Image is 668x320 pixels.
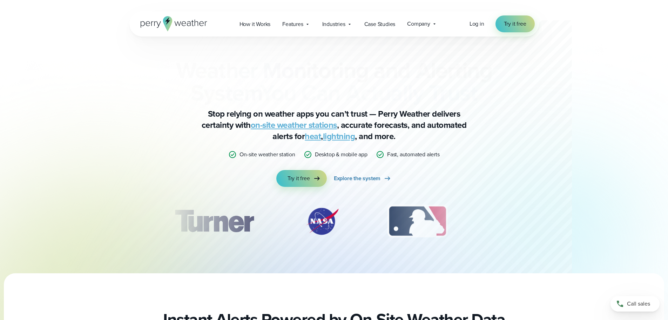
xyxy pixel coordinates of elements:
[288,174,310,183] span: Try it free
[407,20,430,28] span: Company
[164,204,264,239] img: Turner-Construction_1.svg
[380,204,454,239] div: 3 of 12
[276,170,327,187] a: Try it free
[323,130,355,143] a: lightning
[334,170,392,187] a: Explore the system
[470,20,484,28] a: Log in
[488,204,544,239] div: 4 of 12
[358,17,402,31] a: Case Studies
[164,204,504,242] div: slideshow
[239,150,295,159] p: On-site weather station
[627,300,650,308] span: Call sales
[305,130,321,143] a: heat
[495,15,535,32] a: Try it free
[234,17,277,31] a: How it Works
[164,204,264,239] div: 1 of 12
[315,150,367,159] p: Desktop & mobile app
[322,20,345,28] span: Industries
[298,204,347,239] div: 2 of 12
[387,150,440,159] p: Fast, automated alerts
[282,20,303,28] span: Features
[610,296,660,312] a: Call sales
[488,204,544,239] img: PGA.svg
[504,20,526,28] span: Try it free
[380,204,454,239] img: MLB.svg
[251,119,337,131] a: on-site weather stations
[194,108,474,142] p: Stop relying on weather apps you can’t trust — Perry Weather delivers certainty with , accurate f...
[298,204,347,239] img: NASA.svg
[364,20,396,28] span: Case Studies
[334,174,380,183] span: Explore the system
[239,20,271,28] span: How it Works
